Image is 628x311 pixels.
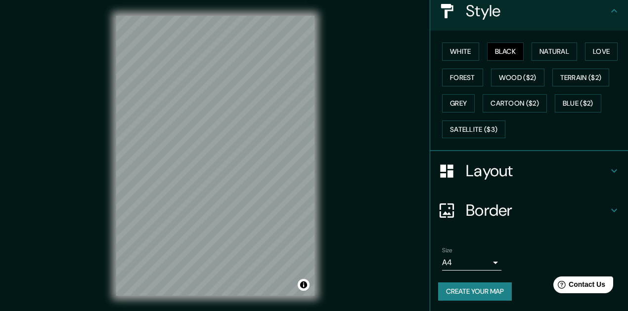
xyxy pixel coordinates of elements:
[442,246,452,255] label: Size
[532,42,577,61] button: Natural
[442,255,501,271] div: A4
[298,279,310,291] button: Toggle attribution
[442,94,475,113] button: Grey
[116,16,314,296] canvas: Map
[540,272,617,300] iframe: Help widget launcher
[430,191,628,230] div: Border
[487,42,524,61] button: Black
[585,42,618,61] button: Love
[430,151,628,191] div: Layout
[466,161,608,181] h4: Layout
[483,94,547,113] button: Cartoon ($2)
[442,120,505,139] button: Satellite ($3)
[438,282,512,301] button: Create your map
[552,69,610,87] button: Terrain ($2)
[466,1,608,21] h4: Style
[555,94,601,113] button: Blue ($2)
[442,69,483,87] button: Forest
[491,69,544,87] button: Wood ($2)
[466,200,608,220] h4: Border
[442,42,479,61] button: White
